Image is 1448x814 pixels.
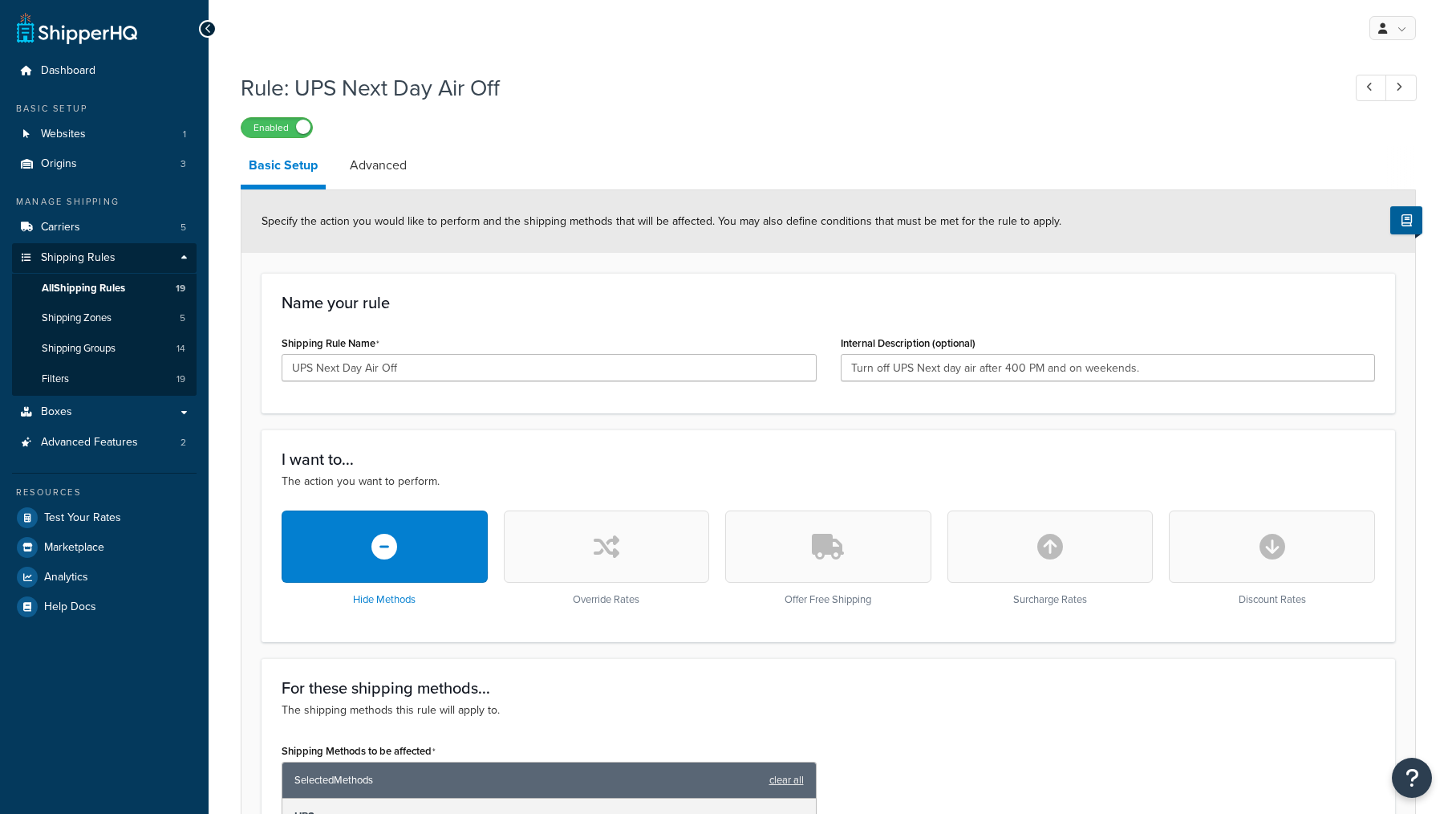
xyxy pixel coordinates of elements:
[180,311,185,325] span: 5
[12,533,197,562] a: Marketplace
[12,120,197,149] a: Websites1
[12,303,197,333] a: Shipping Zones5
[12,149,197,179] li: Origins
[12,274,197,303] a: AllShipping Rules19
[282,702,1375,719] p: The shipping methods this rule will apply to.
[769,769,804,792] a: clear all
[12,102,197,116] div: Basic Setup
[241,118,312,137] label: Enabled
[44,600,96,614] span: Help Docs
[282,294,1375,311] h3: Name your rule
[12,243,197,273] a: Shipping Rules
[12,149,197,179] a: Origins3
[42,372,69,386] span: Filters
[41,64,95,78] span: Dashboard
[12,334,197,364] li: Shipping Groups
[12,397,197,427] a: Boxes
[176,282,185,295] span: 19
[41,221,80,234] span: Carriers
[241,146,326,189] a: Basic Setup
[183,128,186,141] span: 1
[725,511,931,606] div: Offer Free Shipping
[282,337,379,350] label: Shipping Rule Name
[41,436,138,450] span: Advanced Features
[12,56,197,86] a: Dashboard
[12,303,197,333] li: Shipping Zones
[12,334,197,364] a: Shipping Groups14
[947,511,1154,606] div: Surcharge Rates
[12,364,197,394] li: Filters
[42,282,125,295] span: All Shipping Rules
[42,342,116,356] span: Shipping Groups
[342,146,415,185] a: Advanced
[180,221,186,234] span: 5
[1169,511,1375,606] div: Discount Rates
[841,337,975,349] label: Internal Description (optional)
[282,745,436,758] label: Shipping Methods to be affected
[44,511,121,525] span: Test Your Rates
[262,213,1061,230] span: Specify the action you would like to perform and the shipping methods that will be affected. You ...
[282,473,1375,490] p: The action you want to perform.
[1356,75,1387,101] a: Previous Record
[12,503,197,532] a: Test Your Rates
[41,251,116,265] span: Shipping Rules
[282,511,488,606] div: Hide Methods
[12,243,197,396] li: Shipping Rules
[12,428,197,458] li: Advanced Features
[41,128,86,141] span: Websites
[44,571,88,584] span: Analytics
[1385,75,1417,101] a: Next Record
[12,195,197,209] div: Manage Shipping
[12,592,197,621] a: Help Docs
[44,541,104,555] span: Marketplace
[41,157,77,171] span: Origins
[180,436,186,450] span: 2
[282,679,1375,697] h3: For these shipping methods...
[176,372,185,386] span: 19
[42,311,112,325] span: Shipping Zones
[504,511,710,606] div: Override Rates
[12,486,197,499] div: Resources
[12,120,197,149] li: Websites
[12,364,197,394] a: Filters19
[1390,206,1422,234] button: Show Help Docs
[41,405,72,419] span: Boxes
[294,769,761,792] span: Selected Methods
[282,450,1375,468] h3: I want to...
[180,157,186,171] span: 3
[12,213,197,242] a: Carriers5
[241,72,1326,104] h1: Rule: UPS Next Day Air Off
[176,342,185,356] span: 14
[1392,758,1432,798] button: Open Resource Center
[12,563,197,592] a: Analytics
[12,428,197,458] a: Advanced Features2
[12,213,197,242] li: Carriers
